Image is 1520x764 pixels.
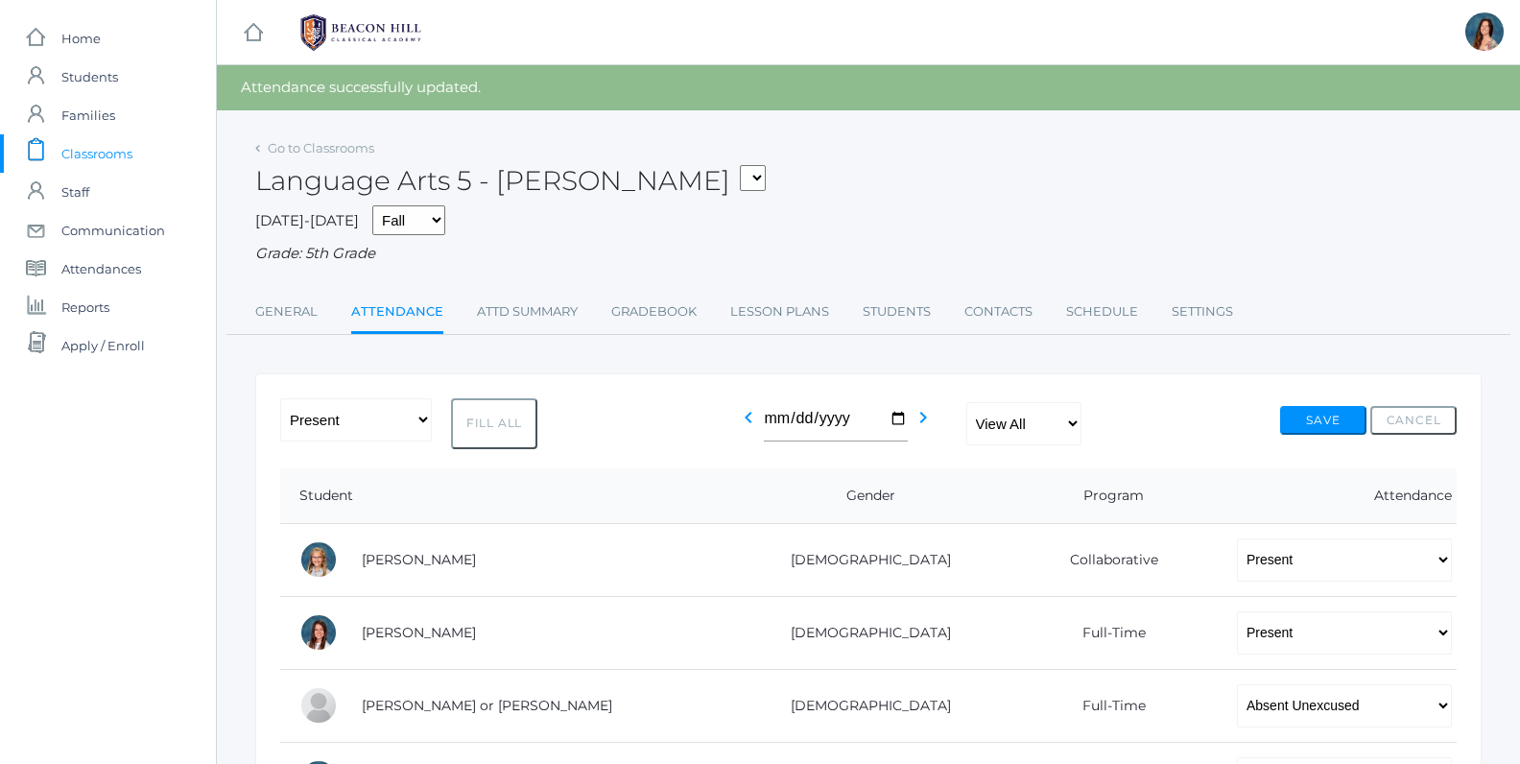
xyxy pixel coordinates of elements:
td: [DEMOGRAPHIC_DATA] [733,669,995,742]
th: Program [995,468,1218,524]
div: Attendance successfully updated. [217,65,1520,110]
a: Students [863,293,931,331]
a: General [255,293,318,331]
td: Collaborative [995,523,1218,596]
th: Student [280,468,733,524]
span: Students [61,58,118,96]
div: Grade: 5th Grade [255,243,1482,265]
span: Apply / Enroll [61,326,145,365]
td: [DEMOGRAPHIC_DATA] [733,596,995,669]
span: Home [61,19,101,58]
a: Settings [1172,293,1233,331]
i: chevron_right [912,406,935,429]
a: Go to Classrooms [268,140,374,155]
span: Attendances [61,250,141,288]
div: Rebecca Salazar [1465,12,1504,51]
td: Full-Time [995,596,1218,669]
i: chevron_left [737,406,760,429]
a: chevron_right [912,415,935,433]
a: [PERSON_NAME] [362,624,476,641]
td: Full-Time [995,669,1218,742]
button: Save [1280,406,1366,435]
div: Grace Carpenter [299,613,338,652]
span: Reports [61,288,109,326]
th: Attendance [1218,468,1457,524]
span: Staff [61,173,89,211]
a: Contacts [964,293,1033,331]
a: Attendance [351,293,443,334]
a: Attd Summary [477,293,578,331]
a: Lesson Plans [730,293,829,331]
button: Cancel [1370,406,1457,435]
a: chevron_left [737,415,760,433]
div: Paige Albanese [299,540,338,579]
a: [PERSON_NAME] [362,551,476,568]
span: [DATE]-[DATE] [255,211,359,229]
a: Gradebook [611,293,697,331]
span: Families [61,96,115,134]
a: [PERSON_NAME] or [PERSON_NAME] [362,697,612,714]
span: Communication [61,211,165,250]
span: Classrooms [61,134,132,173]
img: BHCALogos-05-308ed15e86a5a0abce9b8dd61676a3503ac9727e845dece92d48e8588c001991.png [289,9,433,57]
button: Fill All [451,398,537,449]
div: Thomas or Tom Cope [299,686,338,725]
a: Schedule [1066,293,1138,331]
td: [DEMOGRAPHIC_DATA] [733,523,995,596]
th: Gender [733,468,995,524]
h2: Language Arts 5 - [PERSON_NAME] [255,166,766,196]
